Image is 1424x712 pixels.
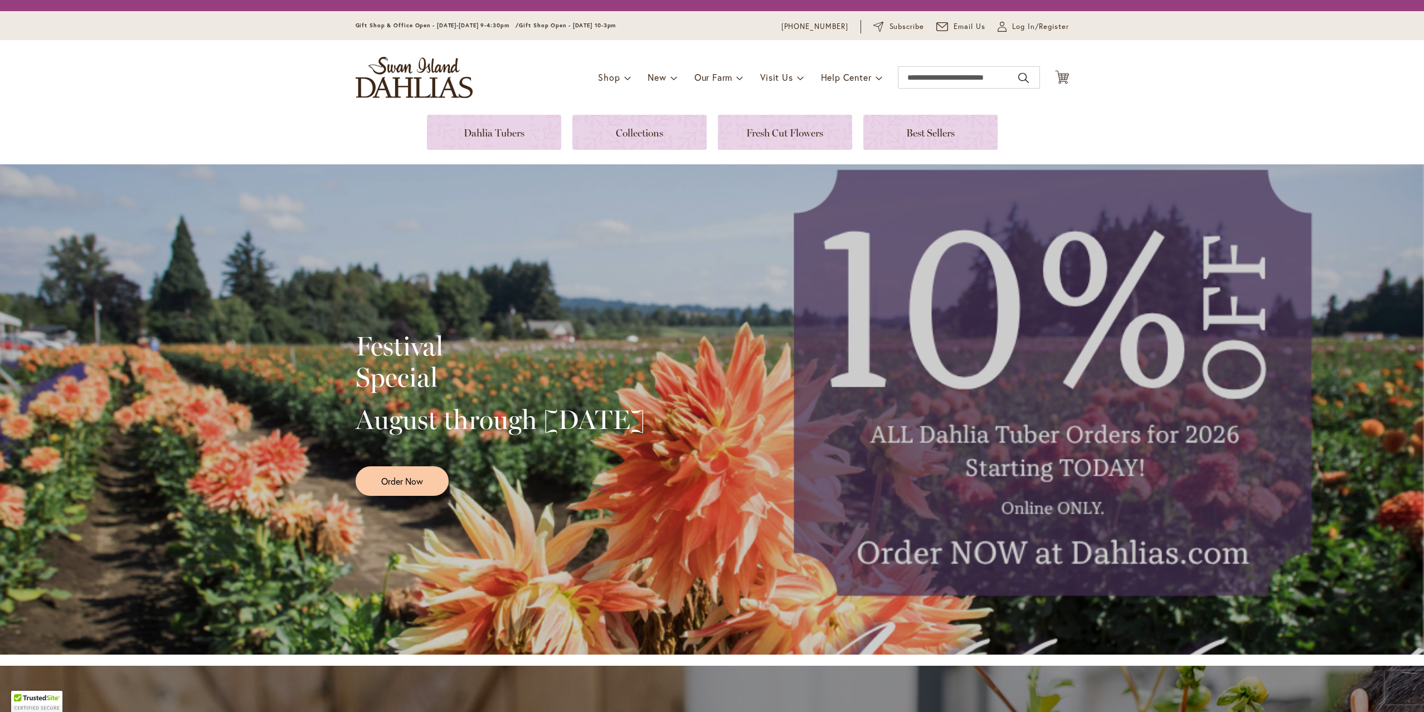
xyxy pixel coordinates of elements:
a: Log In/Register [998,21,1069,32]
span: Gift Shop & Office Open - [DATE]-[DATE] 9-4:30pm / [356,22,519,29]
a: Email Us [936,21,985,32]
a: store logo [356,57,473,98]
div: TrustedSite Certified [11,691,62,712]
h2: August through [DATE] [356,404,645,435]
span: Email Us [954,21,985,32]
h2: Festival Special [356,330,645,393]
span: New [648,71,666,83]
span: Log In/Register [1012,21,1069,32]
span: Shop [598,71,620,83]
span: Visit Us [760,71,793,83]
span: Help Center [821,71,872,83]
span: Subscribe [890,21,925,32]
a: Order Now [356,466,449,496]
a: Subscribe [873,21,924,32]
button: Search [1018,69,1028,87]
span: Our Farm [694,71,732,83]
a: [PHONE_NUMBER] [781,21,849,32]
span: Gift Shop Open - [DATE] 10-3pm [519,22,616,29]
span: Order Now [381,475,423,487]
